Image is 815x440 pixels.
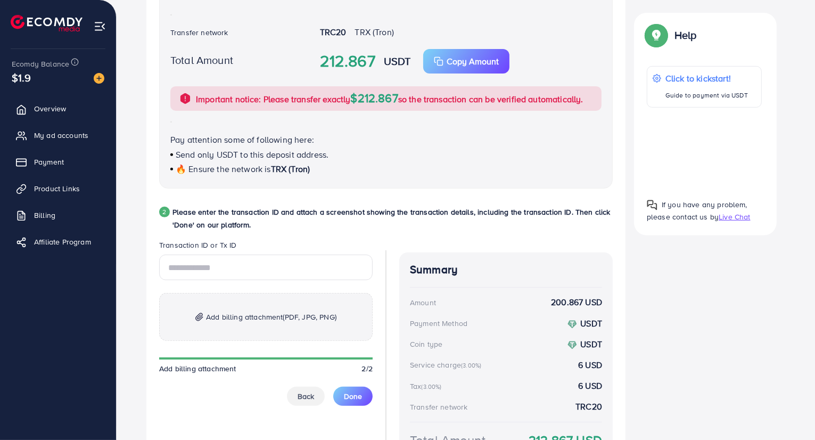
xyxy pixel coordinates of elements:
[665,72,748,85] p: Click to kickstart!
[461,361,481,370] small: (3.00%)
[170,27,228,38] label: Transfer network
[384,53,411,69] strong: USDT
[271,163,310,175] span: TRX (Tron)
[283,312,336,322] span: (PDF, JPG, PNG)
[770,392,807,432] iframe: Chat
[362,363,373,374] span: 2/2
[551,296,602,308] strong: 200.867 USD
[567,340,577,350] img: coin
[410,297,436,308] div: Amount
[410,339,442,349] div: Coin type
[333,387,373,406] button: Done
[170,148,602,161] p: Send only USDT to this deposit address.
[674,29,697,42] p: Help
[206,311,336,323] span: Add billing attachment
[34,183,80,194] span: Product Links
[195,313,203,322] img: img
[172,206,613,231] p: Please enter the transaction ID and attach a screenshot showing the transaction details, includin...
[320,50,375,73] strong: 212.867
[647,26,666,45] img: Popup guide
[578,380,602,392] strong: 6 USD
[34,237,91,247] span: Affiliate Program
[94,73,104,84] img: image
[410,263,602,276] h4: Summary
[34,130,88,141] span: My ad accounts
[410,402,468,412] div: Transfer network
[159,363,236,374] span: Add billing attachment
[410,360,484,370] div: Service charge
[34,103,66,114] span: Overview
[410,381,445,392] div: Tax
[8,231,108,252] a: Affiliate Program
[421,382,441,391] small: (3.00%)
[8,205,108,226] a: Billing
[351,89,398,106] span: $212.867
[298,391,314,402] span: Back
[12,70,31,85] span: $1.9
[665,89,748,102] p: Guide to payment via USDT
[575,401,602,413] strong: TRC20
[423,49,509,74] button: Copy Amount
[578,359,602,371] strong: 6 USD
[94,20,106,32] img: menu
[287,387,325,406] button: Back
[8,178,108,199] a: Product Links
[12,59,69,69] span: Ecomdy Balance
[580,317,602,329] strong: USDT
[410,318,467,329] div: Payment Method
[159,207,170,217] div: 2
[170,133,602,146] p: Pay attention some of following here:
[320,26,347,38] strong: TRC20
[355,26,394,38] span: TRX (Tron)
[719,211,750,222] span: Live Chat
[11,15,83,31] img: logo
[196,92,583,105] p: Important notice: Please transfer exactly so the transaction can be verified automatically.
[580,338,602,350] strong: USDT
[34,210,55,221] span: Billing
[179,92,192,105] img: alert
[176,163,271,175] span: 🔥 Ensure the network is
[34,157,64,167] span: Payment
[447,55,499,68] p: Copy Amount
[647,199,747,222] span: If you have any problem, please contact us by
[8,98,108,119] a: Overview
[344,391,362,402] span: Done
[567,320,577,329] img: coin
[8,125,108,146] a: My ad accounts
[170,52,233,68] label: Total Amount
[8,151,108,173] a: Payment
[647,200,657,210] img: Popup guide
[159,240,373,255] legend: Transaction ID or Tx ID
